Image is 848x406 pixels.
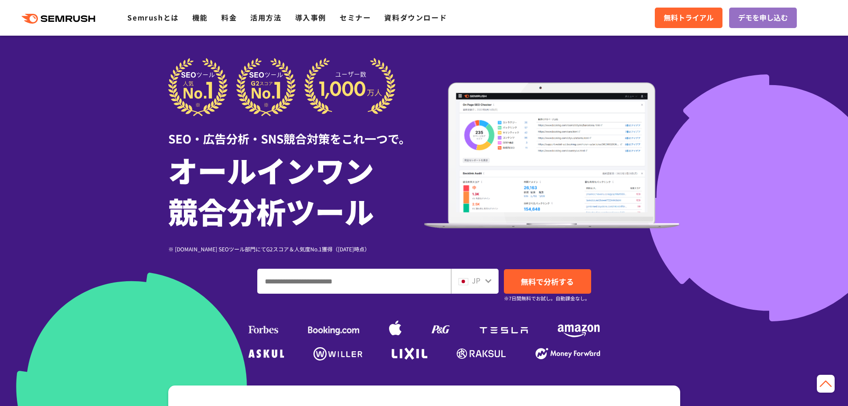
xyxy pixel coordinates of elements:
[384,12,447,23] a: 資料ダウンロード
[504,269,591,294] a: 無料で分析する
[127,12,179,23] a: Semrushとは
[738,12,788,24] span: デモを申し込む
[340,12,371,23] a: セミナー
[664,12,714,24] span: 無料トライアル
[250,12,281,23] a: 活用方法
[729,8,797,28] a: デモを申し込む
[472,275,480,286] span: JP
[221,12,237,23] a: 料金
[168,245,424,253] div: ※ [DOMAIN_NAME] SEOツール部門にてG2スコア＆人気度No.1獲得（[DATE]時点）
[258,269,450,293] input: ドメイン、キーワードまたはURLを入力してください
[295,12,326,23] a: 導入事例
[655,8,722,28] a: 無料トライアル
[168,116,424,147] div: SEO・広告分析・SNS競合対策をこれ一つで。
[504,294,590,303] small: ※7日間無料でお試し。自動課金なし。
[192,12,208,23] a: 機能
[521,276,574,287] span: 無料で分析する
[168,149,424,231] h1: オールインワン 競合分析ツール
